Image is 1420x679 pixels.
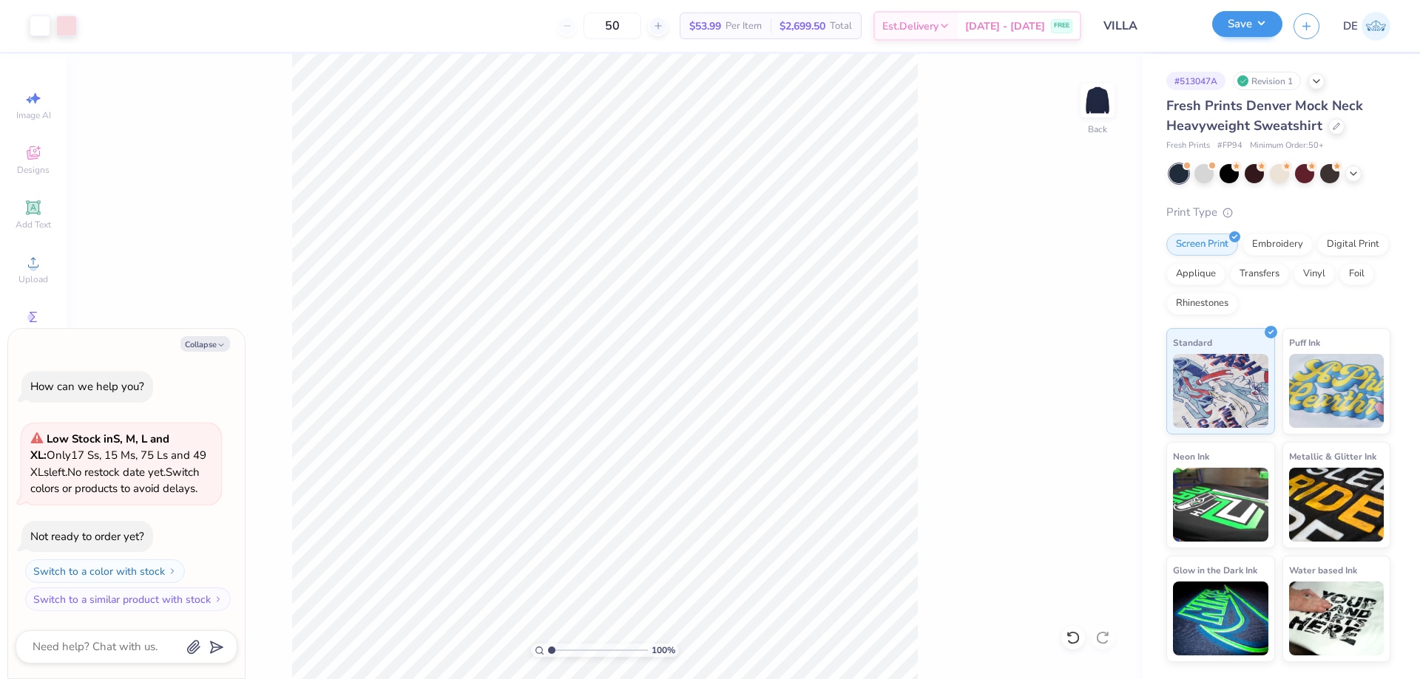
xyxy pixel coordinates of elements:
[1250,140,1324,152] span: Minimum Order: 50 +
[1166,97,1363,134] span: Fresh Prints Denver Mock Neck Heavyweight Sweatshirt
[18,273,48,285] span: Upload
[1173,354,1268,428] img: Standard
[30,431,206,497] span: Only 17 Ss, 15 Ms, 75 Ls and 49 XLs left. Switch colors or products to avoid delays.
[652,644,675,657] span: 100 %
[1054,21,1069,31] span: FREE
[1166,140,1210,152] span: Fresh Prints
[780,18,825,34] span: $2,699.50
[1289,354,1384,428] img: Puff Ink
[168,567,177,576] img: Switch to a color with stock
[1289,468,1384,542] img: Metallic & Glitter Ink
[1166,263,1225,285] div: Applique
[1233,72,1301,90] div: Revision 1
[584,13,641,39] input: – –
[830,18,852,34] span: Total
[214,595,223,604] img: Switch to a similar product with stock
[25,587,231,611] button: Switch to a similar product with stock
[1230,263,1289,285] div: Transfers
[1173,468,1268,542] img: Neon Ink
[1339,263,1374,285] div: Foil
[1294,263,1335,285] div: Vinyl
[1166,293,1238,315] div: Rhinestones
[180,336,230,352] button: Collapse
[67,465,166,480] span: No restock date yet.
[882,18,939,34] span: Est. Delivery
[30,529,144,544] div: Not ready to order yet?
[1083,86,1112,115] img: Back
[965,18,1045,34] span: [DATE] - [DATE]
[1166,204,1390,221] div: Print Type
[1317,233,1389,256] div: Digital Print
[25,559,185,583] button: Switch to a color with stock
[1242,233,1313,256] div: Embroidery
[17,164,50,176] span: Designs
[1289,335,1320,350] span: Puff Ink
[1343,12,1390,41] a: DE
[726,18,762,34] span: Per Item
[1166,233,1238,256] div: Screen Print
[1212,11,1282,37] button: Save
[30,379,144,394] div: How can we help you?
[689,18,721,34] span: $53.99
[1289,448,1376,464] span: Metallic & Glitter Ink
[16,219,51,231] span: Add Text
[1173,335,1212,350] span: Standard
[1173,581,1268,655] img: Glow in the Dark Ink
[1289,562,1357,578] span: Water based Ink
[1217,140,1242,152] span: # FP94
[16,109,51,121] span: Image AI
[30,431,169,463] strong: Low Stock in S, M, L and XL :
[1173,562,1257,578] span: Glow in the Dark Ink
[1343,18,1358,35] span: DE
[1166,72,1225,90] div: # 513047A
[1289,581,1384,655] img: Water based Ink
[1362,12,1390,41] img: Djian Evardoni
[1092,11,1201,41] input: Untitled Design
[1173,448,1209,464] span: Neon Ink
[1088,123,1107,136] div: Back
